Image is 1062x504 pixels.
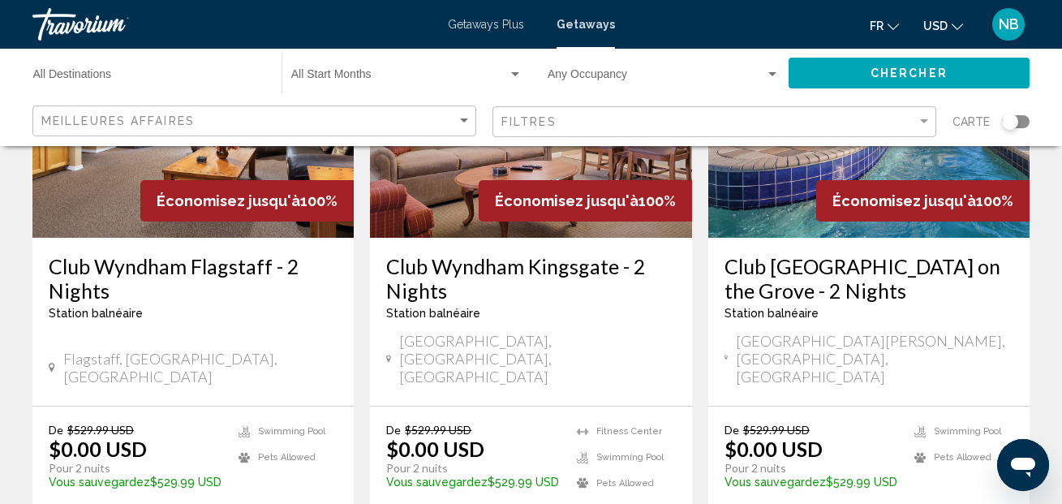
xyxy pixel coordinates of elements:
span: Station balnéaire [386,307,480,320]
a: Getaways Plus [448,18,524,31]
div: 100% [479,180,692,222]
p: $0.00 USD [49,437,147,461]
mat-select: Sort by [41,114,471,128]
span: Économisez jusqu'à [832,192,976,209]
span: Chercher [871,67,948,80]
span: Économisez jusqu'à [157,192,300,209]
div: 100% [140,180,354,222]
p: Pour 2 nuits [386,461,560,476]
span: Meilleures affaires [41,114,195,127]
button: Chercher [789,58,1030,88]
a: Club Wyndham Flagstaff - 2 Nights [49,254,338,303]
span: NB [999,16,1019,32]
span: Swimming Pool [258,426,325,437]
button: Change language [870,14,899,37]
span: $529.99 USD [405,423,471,437]
a: Getaways [557,18,615,31]
p: $529.99 USD [724,476,898,489]
iframe: Bouton de lancement de la fenêtre de messagerie [997,439,1049,491]
span: Pets Allowed [258,452,316,463]
p: $0.00 USD [724,437,823,461]
span: Vous sauvegardez [49,476,150,489]
a: Club Wyndham Kingsgate - 2 Nights [386,254,675,303]
button: Change currency [923,14,963,37]
div: 100% [816,180,1030,222]
a: Club [GEOGRAPHIC_DATA] on the Grove - 2 Nights [724,254,1013,303]
span: Pets Allowed [596,478,654,489]
span: Vous sauvegardez [724,476,826,489]
span: Vous sauvegardez [386,476,488,489]
span: Station balnéaire [724,307,819,320]
button: Filter [492,106,936,139]
p: $529.99 USD [49,476,222,489]
p: $0.00 USD [386,437,484,461]
span: Carte [952,110,990,133]
span: De [386,423,401,437]
p: $529.99 USD [386,476,560,489]
span: Fitness Center [596,426,662,437]
span: De [724,423,739,437]
span: [GEOGRAPHIC_DATA][PERSON_NAME], [GEOGRAPHIC_DATA], [GEOGRAPHIC_DATA] [736,332,1013,386]
span: fr [870,19,884,32]
span: Économisez jusqu'à [495,192,638,209]
a: Travorium [32,8,432,41]
span: [GEOGRAPHIC_DATA], [GEOGRAPHIC_DATA], [GEOGRAPHIC_DATA] [399,332,675,386]
p: Pour 2 nuits [724,461,898,476]
span: Swimming Pool [934,426,1001,437]
span: Swimming Pool [596,452,664,463]
button: User Menu [987,7,1030,41]
span: USD [923,19,948,32]
span: Filtres [501,115,557,128]
span: $529.99 USD [743,423,810,437]
span: Station balnéaire [49,307,143,320]
span: De [49,423,63,437]
span: $529.99 USD [67,423,134,437]
span: Flagstaff, [GEOGRAPHIC_DATA], [GEOGRAPHIC_DATA] [63,350,338,386]
p: Pour 2 nuits [49,461,222,476]
span: Pets Allowed [934,452,991,463]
